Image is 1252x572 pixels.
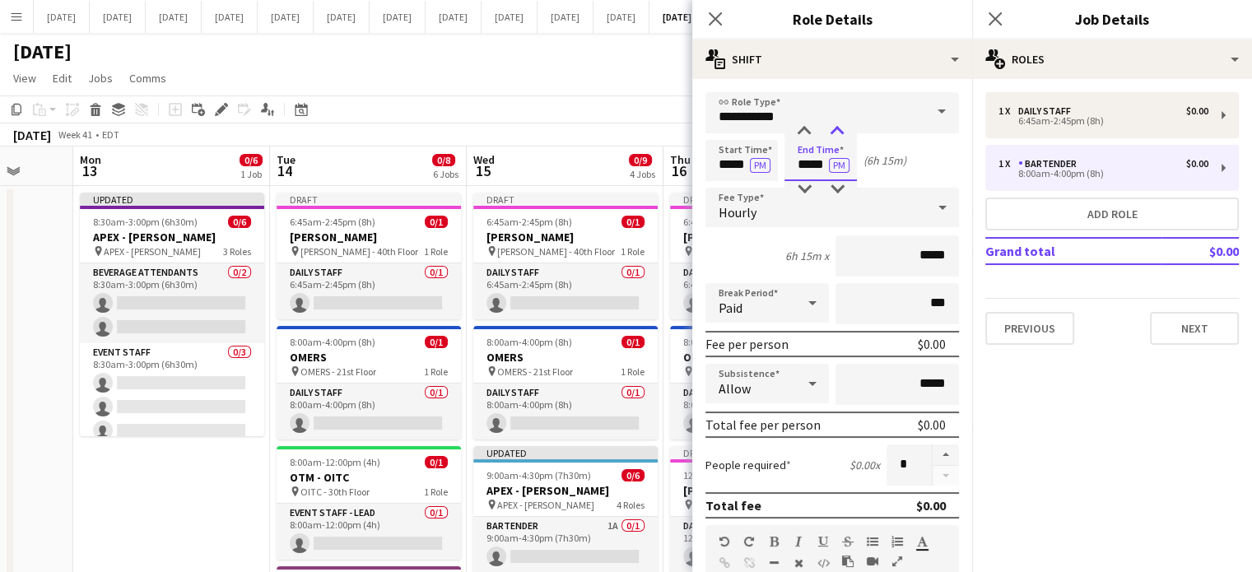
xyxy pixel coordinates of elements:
[933,444,959,466] button: Increase
[497,245,615,258] span: [PERSON_NAME] - 40th Floor
[670,193,854,319] div: Draft6:45am-2:45pm (8h)0/1[PERSON_NAME] [PERSON_NAME] - 40th Floor1 RoleDaily Staff0/16:45am-2:45...
[719,535,730,548] button: Undo
[277,263,461,319] app-card-role: Daily Staff0/16:45am-2:45pm (8h)
[34,1,90,33] button: [DATE]
[1018,158,1083,170] div: Bartender
[104,245,201,258] span: APEX - [PERSON_NAME]
[998,170,1208,178] div: 8:00am-4:00pm (8h)
[719,380,751,397] span: Allow
[621,216,645,228] span: 0/1
[433,168,458,180] div: 6 Jobs
[670,263,854,319] app-card-role: Daily Staff0/16:45am-2:45pm (8h)
[228,216,251,228] span: 0/6
[80,152,101,167] span: Mon
[80,343,264,447] app-card-role: Event Staff0/38:30am-3:00pm (6h30m)
[768,535,780,548] button: Bold
[1018,105,1077,117] div: Daily Staff
[497,365,573,378] span: OMERS - 21st Floor
[768,556,780,570] button: Horizontal Line
[719,204,756,221] span: Hourly
[683,336,769,348] span: 8:00am-4:00pm (8h)
[424,365,448,378] span: 1 Role
[621,336,645,348] span: 0/1
[300,486,370,498] span: OITC - 30th Floor
[918,336,946,352] div: $0.00
[473,193,658,319] app-job-card: Draft6:45am-2:45pm (8h)0/1[PERSON_NAME] [PERSON_NAME] - 40th Floor1 RoleDaily Staff0/16:45am-2:45...
[300,245,418,258] span: [PERSON_NAME] - 40th Floor
[77,161,101,180] span: 13
[290,216,375,228] span: 6:45am-2:45pm (8h)
[425,456,448,468] span: 0/1
[473,152,495,167] span: Wed
[621,365,645,378] span: 1 Role
[473,263,658,319] app-card-role: Daily Staff0/16:45am-2:45pm (8h)
[668,161,691,180] span: 16
[891,535,903,548] button: Ordered List
[277,470,461,485] h3: OTM - OITC
[916,497,946,514] div: $0.00
[13,40,72,64] h1: [DATE]
[80,193,264,436] app-job-card: Updated8:30am-3:00pm (6h30m)0/6APEX - [PERSON_NAME] APEX - [PERSON_NAME]3 RolesBeverage Attendant...
[972,8,1252,30] h3: Job Details
[817,556,829,570] button: HTML Code
[750,158,770,173] button: PM
[473,326,658,439] div: 8:00am-4:00pm (8h)0/1OMERS OMERS - 21st Floor1 RoleDaily Staff0/18:00am-4:00pm (8h)
[473,446,658,459] div: Updated
[743,535,755,548] button: Redo
[258,1,314,33] button: [DATE]
[867,555,878,568] button: Insert video
[90,1,146,33] button: [DATE]
[482,1,538,33] button: [DATE]
[223,245,251,258] span: 3 Roles
[277,350,461,365] h3: OMERS
[473,230,658,244] h3: [PERSON_NAME]
[705,497,761,514] div: Total fee
[670,326,854,439] app-job-card: 8:00am-4:00pm (8h)0/1OMERS OMERS - 21st Floor1 RoleDaily Staff0/18:00am-4:00pm (8h)
[985,238,1161,264] td: Grand total
[817,535,829,548] button: Underline
[486,469,591,481] span: 9:00am-4:30pm (7h30m)
[277,193,461,206] div: Draft
[1161,238,1239,264] td: $0.00
[670,152,691,167] span: Thu
[705,416,821,433] div: Total fee per person
[370,1,426,33] button: [DATE]
[425,216,448,228] span: 0/1
[432,154,455,166] span: 0/8
[426,1,482,33] button: [DATE]
[473,350,658,365] h3: OMERS
[80,230,264,244] h3: APEX - [PERSON_NAME]
[985,312,1074,345] button: Previous
[13,127,51,143] div: [DATE]
[891,555,903,568] button: Fullscreen
[918,416,946,433] div: $0.00
[13,71,36,86] span: View
[649,1,705,33] button: [DATE]
[277,504,461,560] app-card-role: Event Staff - Lead0/18:00am-12:00pm (4h)
[240,168,262,180] div: 1 Job
[842,535,854,548] button: Strikethrough
[683,216,769,228] span: 6:45am-2:45pm (8h)
[424,486,448,498] span: 1 Role
[985,198,1239,230] button: Add role
[630,168,655,180] div: 4 Jobs
[277,446,461,560] app-job-card: 8:00am-12:00pm (4h)0/1OTM - OITC OITC - 30th Floor1 RoleEvent Staff - Lead0/18:00am-12:00pm (4h)
[129,71,166,86] span: Comms
[849,458,880,472] div: $0.00 x
[314,1,370,33] button: [DATE]
[54,128,95,141] span: Week 41
[1150,312,1239,345] button: Next
[7,67,43,89] a: View
[670,483,854,498] h3: [PERSON_NAME]
[670,193,854,206] div: Draft
[793,535,804,548] button: Italic
[290,336,375,348] span: 8:00am-4:00pm (8h)
[277,193,461,319] app-job-card: Draft6:45am-2:45pm (8h)0/1[PERSON_NAME] [PERSON_NAME] - 40th Floor1 RoleDaily Staff0/16:45am-2:45...
[998,105,1018,117] div: 1 x
[80,193,264,206] div: Updated
[705,336,789,352] div: Fee per person
[692,40,972,79] div: Shift
[277,152,296,167] span: Tue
